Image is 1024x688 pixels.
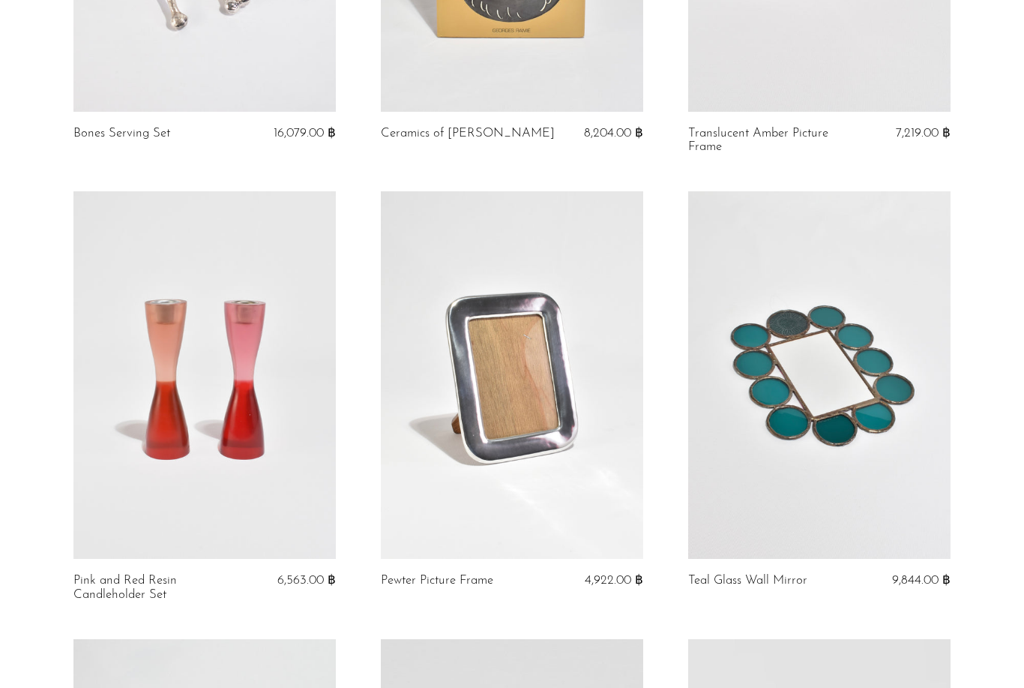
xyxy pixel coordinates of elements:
a: Bones Serving Set [73,127,170,140]
span: 9,844.00 ฿ [892,574,951,587]
a: Translucent Amber Picture Frame [688,127,863,155]
span: 4,922.00 ฿ [585,574,643,587]
a: Pink and Red Resin Candleholder Set [73,574,248,602]
a: Pewter Picture Frame [381,574,493,587]
a: Teal Glass Wall Mirror [688,574,807,587]
span: 8,204.00 ฿ [584,127,643,140]
a: Ceramics of [PERSON_NAME] [381,127,555,140]
span: 7,219.00 ฿ [896,127,951,140]
span: 6,563.00 ฿ [277,574,336,587]
span: 16,079.00 ฿ [274,127,336,140]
